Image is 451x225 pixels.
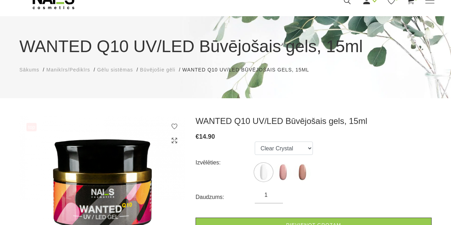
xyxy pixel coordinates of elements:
[140,66,175,74] a: Būvējošie gēli
[19,34,432,59] h1: WANTED Q10 UV/LED Būvējošais gels, 15ml
[97,67,133,73] span: Gēlu sistēmas
[183,66,316,74] li: WANTED Q10 UV/LED Būvējošais gels, 15ml
[294,163,311,181] img: ...
[199,133,215,140] span: 14.90
[46,67,90,73] span: Manikīrs/Pedikīrs
[26,123,37,131] span: top
[19,66,39,74] a: Sākums
[196,133,199,140] span: €
[196,116,432,126] h3: WANTED Q10 UV/LED Būvējošais gels, 15ml
[255,163,272,181] img: ...
[274,163,292,181] img: ...
[196,192,255,203] div: Daudzums:
[196,157,255,168] div: Izvēlēties:
[140,67,175,73] span: Būvējošie gēli
[19,67,39,73] span: Sākums
[46,66,90,74] a: Manikīrs/Pedikīrs
[97,66,133,74] a: Gēlu sistēmas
